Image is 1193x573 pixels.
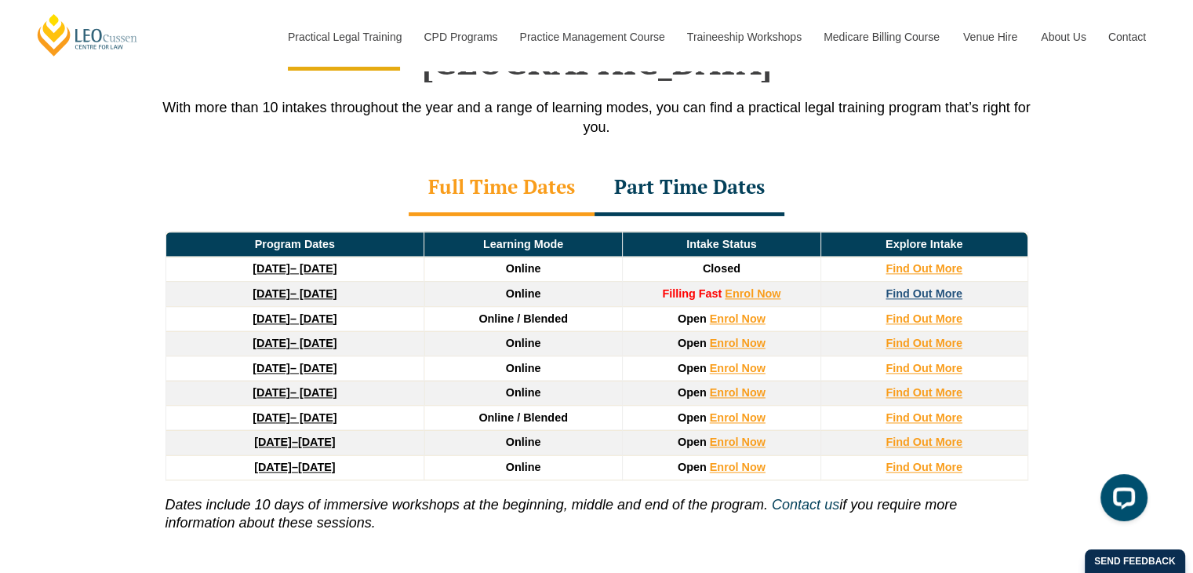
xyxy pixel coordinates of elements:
span: Open [678,386,707,399]
a: Find Out More [886,362,962,374]
span: [DATE] [298,461,336,473]
p: With more than 10 intakes throughout the year and a range of learning modes, you can find a pract... [150,98,1044,137]
td: Program Dates [165,232,424,257]
strong: [DATE] [253,411,290,424]
a: Find Out More [886,386,962,399]
a: [DATE]– [DATE] [253,312,336,325]
span: Online [506,386,541,399]
a: [PERSON_NAME] Centre for Law [35,13,140,57]
a: Find Out More [886,287,962,300]
a: [DATE]– [DATE] [253,287,336,300]
a: Find Out More [886,436,962,448]
span: Online [506,436,541,448]
a: Find Out More [886,337,962,349]
span: Open [678,461,707,473]
a: [DATE]– [DATE] [253,386,336,399]
strong: [DATE] [254,436,292,448]
span: Closed [703,262,740,275]
td: Learning Mode [424,232,623,257]
a: Contact us [772,497,839,513]
a: Practice Management Course [508,3,675,71]
a: Venue Hire [951,3,1029,71]
a: Enrol Now [710,362,766,374]
td: Intake Status [622,232,820,257]
a: Enrol Now [710,436,766,448]
a: Enrol Now [725,287,780,300]
span: Open [678,362,707,374]
span: Open [678,411,707,424]
a: Find Out More [886,411,962,424]
a: [DATE]– [DATE] [253,262,336,275]
a: Enrol Now [710,337,766,349]
a: Find Out More [886,262,962,275]
a: Contact [1097,3,1158,71]
span: Online / Blended [478,411,568,424]
span: Open [678,337,707,349]
span: Online [506,287,541,300]
span: [DATE] [298,436,336,448]
a: Find Out More [886,312,962,325]
iframe: LiveChat chat widget [1088,468,1154,534]
span: Online [506,337,541,349]
a: About Us [1029,3,1097,71]
a: Medicare Billing Course [812,3,951,71]
a: [DATE]– [DATE] [253,337,336,349]
strong: [DATE] [253,287,290,300]
td: Explore Intake [820,232,1028,257]
a: [DATE]–[DATE] [254,461,335,473]
p: if you require more information about these sessions. [165,480,1028,533]
strong: [DATE] [253,362,290,374]
a: [DATE]– [DATE] [253,411,336,424]
span: Open [678,312,707,325]
h2: [PERSON_NAME] PLT Program Dates in [GEOGRAPHIC_DATA] [150,3,1044,82]
span: Online [506,461,541,473]
a: CPD Programs [412,3,507,71]
a: Practical Legal Training [276,3,413,71]
span: Online [506,262,541,275]
span: Online [506,362,541,374]
strong: Filling Fast [662,287,722,300]
div: Part Time Dates [595,161,784,216]
a: Enrol Now [710,386,766,399]
strong: [DATE] [253,262,290,275]
a: Enrol Now [710,411,766,424]
strong: [DATE] [253,312,290,325]
a: Find Out More [886,461,962,473]
a: Enrol Now [710,461,766,473]
div: Full Time Dates [409,161,595,216]
a: [DATE]–[DATE] [254,436,335,448]
span: Open [678,436,707,448]
i: Dates include 10 days of immersive workshops at the beginning, middle and end of the program. [165,497,768,513]
strong: [DATE] [253,386,290,399]
strong: [DATE] [253,337,290,349]
a: Enrol Now [710,312,766,325]
a: Traineeship Workshops [675,3,812,71]
a: [DATE]– [DATE] [253,362,336,374]
span: Online / Blended [478,312,568,325]
strong: [DATE] [254,461,292,473]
